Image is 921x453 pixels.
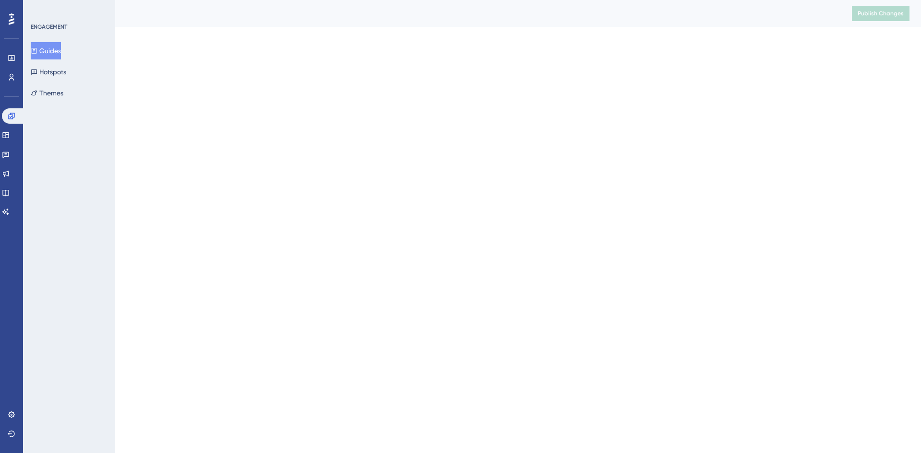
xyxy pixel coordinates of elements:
div: ENGAGEMENT [31,23,67,31]
button: Hotspots [31,63,66,81]
button: Publish Changes [852,6,909,21]
button: Guides [31,42,61,59]
button: Themes [31,84,63,102]
span: Publish Changes [858,10,904,17]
